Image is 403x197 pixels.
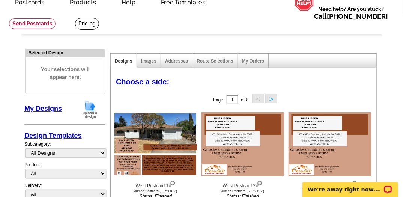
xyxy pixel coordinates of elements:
a: My Designs [24,105,62,112]
button: > [265,94,277,103]
div: Coffee Tree Post Card 2 [289,179,371,189]
span: Call [314,12,388,20]
div: West Postcard 2 [201,179,284,189]
img: West Postcard 1 [114,112,197,176]
div: West Postcard 1 [114,179,197,189]
img: Coffee Tree Post Card 2 [289,112,371,176]
img: view design details [256,179,263,187]
div: Jumbo Postcard (5.5" x 8.5") [114,189,197,193]
span: Choose a side: [116,78,169,86]
img: view design details [168,179,176,187]
a: My Orders [242,58,264,64]
a: Designs [115,58,132,64]
div: Product: [24,161,105,182]
a: Addresses [165,58,188,64]
a: Images [141,58,156,64]
span: Page [213,97,223,103]
div: Selected Design [26,49,105,56]
a: [PHONE_NUMBER] [327,12,388,20]
span: Need help? Are you stuck? [314,5,388,20]
iframe: LiveChat chat widget [298,173,403,197]
span: Your selections will appear here. [31,58,99,89]
div: Jumbo Postcard (5.5" x 8.5") [201,189,284,193]
div: Subcategory: [24,141,105,161]
div: Jumbo Postcard (5.5" x 8.5") [289,189,371,193]
a: Design Templates [24,132,82,139]
button: < [252,94,264,103]
a: Route Selections [197,58,233,64]
img: West Postcard 2 [201,112,284,176]
span: of 8 [241,97,248,103]
img: upload-design [80,100,100,119]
